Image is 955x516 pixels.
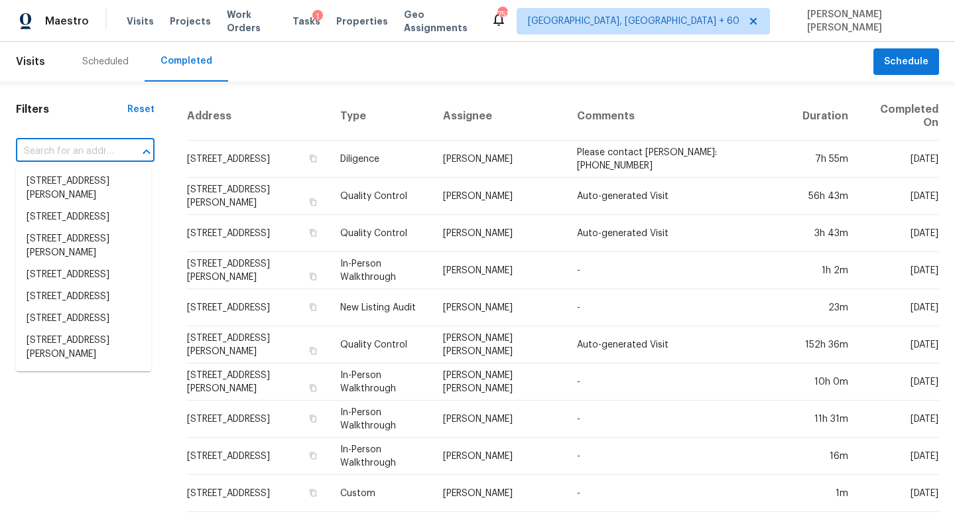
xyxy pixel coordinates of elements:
[127,103,155,116] div: Reset
[432,141,566,178] td: [PERSON_NAME]
[292,17,320,26] span: Tasks
[330,141,432,178] td: Diligence
[432,215,566,252] td: [PERSON_NAME]
[566,401,792,438] td: -
[16,141,117,162] input: Search for an address...
[859,438,939,475] td: [DATE]
[330,178,432,215] td: Quality Control
[307,345,319,357] button: Copy Address
[227,8,277,34] span: Work Orders
[884,54,928,70] span: Schedule
[432,252,566,289] td: [PERSON_NAME]
[566,363,792,401] td: -
[792,475,859,512] td: 1m
[330,438,432,475] td: In-Person Walkthrough
[528,15,739,28] span: [GEOGRAPHIC_DATA], [GEOGRAPHIC_DATA] + 60
[432,289,566,326] td: [PERSON_NAME]
[566,289,792,326] td: -
[186,438,329,475] td: [STREET_ADDRESS]
[859,178,939,215] td: [DATE]
[859,363,939,401] td: [DATE]
[497,8,507,21] div: 752
[186,289,329,326] td: [STREET_ADDRESS]
[170,15,211,28] span: Projects
[307,196,319,208] button: Copy Address
[307,413,319,424] button: Copy Address
[432,401,566,438] td: [PERSON_NAME]
[16,206,151,228] li: [STREET_ADDRESS]
[432,475,566,512] td: [PERSON_NAME]
[802,8,935,34] span: [PERSON_NAME] [PERSON_NAME]
[160,54,212,68] div: Completed
[307,450,319,462] button: Copy Address
[792,438,859,475] td: 16m
[859,289,939,326] td: [DATE]
[566,438,792,475] td: -
[566,475,792,512] td: -
[307,382,319,394] button: Copy Address
[330,326,432,363] td: Quality Control
[873,48,939,76] button: Schedule
[792,215,859,252] td: 3h 43m
[16,103,127,116] h1: Filters
[859,252,939,289] td: [DATE]
[566,141,792,178] td: Please contact [PERSON_NAME]: [PHONE_NUMBER]
[127,15,154,28] span: Visits
[432,363,566,401] td: [PERSON_NAME] [PERSON_NAME]
[16,264,151,286] li: [STREET_ADDRESS]
[186,252,329,289] td: [STREET_ADDRESS][PERSON_NAME]
[16,228,151,264] li: [STREET_ADDRESS][PERSON_NAME]
[330,475,432,512] td: Custom
[432,178,566,215] td: [PERSON_NAME]
[16,286,151,308] li: [STREET_ADDRESS]
[792,92,859,141] th: Duration
[330,289,432,326] td: New Listing Audit
[16,365,151,387] li: [STREET_ADDRESS]
[330,363,432,401] td: In-Person Walkthrough
[307,487,319,499] button: Copy Address
[186,92,329,141] th: Address
[859,401,939,438] td: [DATE]
[792,141,859,178] td: 7h 55m
[859,475,939,512] td: [DATE]
[792,401,859,438] td: 11h 31m
[566,326,792,363] td: Auto-generated Visit
[312,10,323,23] div: 1
[330,252,432,289] td: In-Person Walkthrough
[566,92,792,141] th: Comments
[16,330,151,365] li: [STREET_ADDRESS][PERSON_NAME]
[307,153,319,164] button: Copy Address
[16,47,45,76] span: Visits
[82,55,129,68] div: Scheduled
[307,301,319,313] button: Copy Address
[792,178,859,215] td: 56h 43m
[330,401,432,438] td: In-Person Walkthrough
[859,215,939,252] td: [DATE]
[792,252,859,289] td: 1h 2m
[566,252,792,289] td: -
[566,215,792,252] td: Auto-generated Visit
[186,141,329,178] td: [STREET_ADDRESS]
[404,8,475,34] span: Geo Assignments
[45,15,89,28] span: Maestro
[792,363,859,401] td: 10h 0m
[16,170,151,206] li: [STREET_ADDRESS][PERSON_NAME]
[16,308,151,330] li: [STREET_ADDRESS]
[859,92,939,141] th: Completed On
[186,363,329,401] td: [STREET_ADDRESS][PERSON_NAME]
[330,215,432,252] td: Quality Control
[186,475,329,512] td: [STREET_ADDRESS]
[859,326,939,363] td: [DATE]
[186,178,329,215] td: [STREET_ADDRESS][PERSON_NAME]
[432,92,566,141] th: Assignee
[186,326,329,363] td: [STREET_ADDRESS][PERSON_NAME]
[307,271,319,283] button: Copy Address
[432,326,566,363] td: [PERSON_NAME] [PERSON_NAME]
[792,289,859,326] td: 23m
[186,215,329,252] td: [STREET_ADDRESS]
[307,227,319,239] button: Copy Address
[566,178,792,215] td: Auto-generated Visit
[859,141,939,178] td: [DATE]
[137,143,156,161] button: Close
[432,438,566,475] td: [PERSON_NAME]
